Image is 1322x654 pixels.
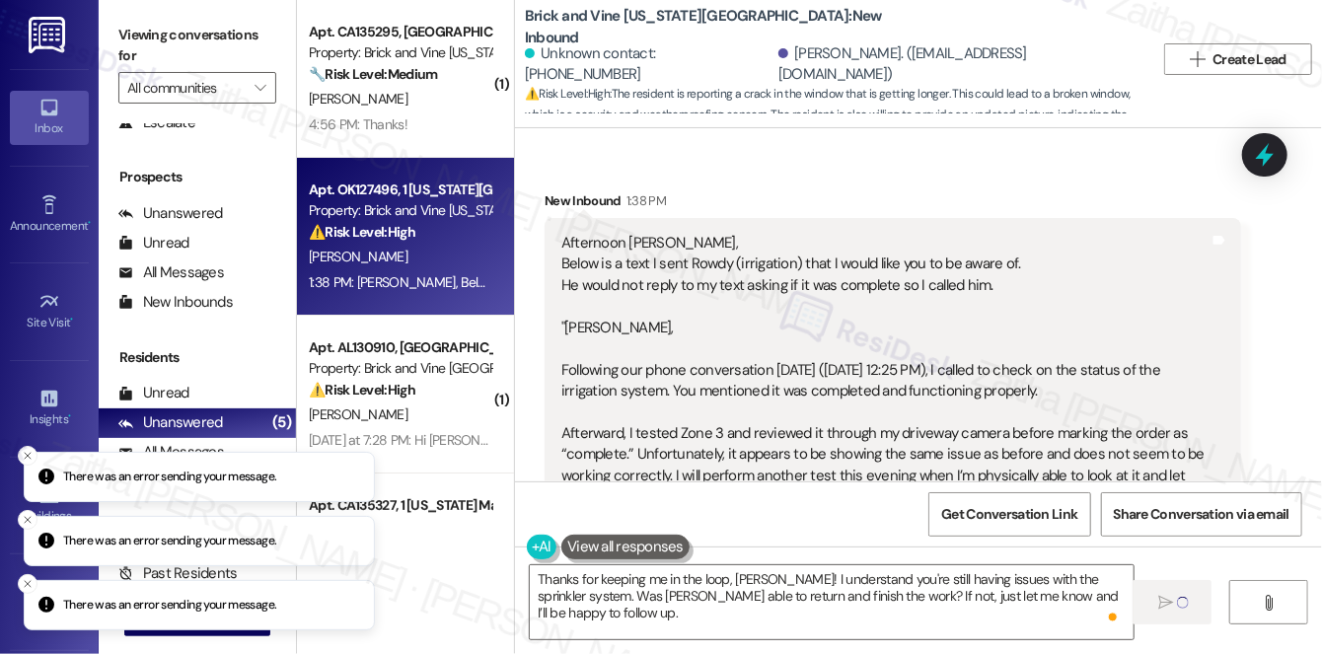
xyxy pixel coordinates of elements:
[309,405,407,423] span: [PERSON_NAME]
[10,478,89,532] a: Buildings
[68,409,71,423] span: •
[309,337,491,358] div: Apt. AL130910, [GEOGRAPHIC_DATA]
[10,91,89,144] a: Inbox
[118,233,189,254] div: Unread
[118,203,223,224] div: Unanswered
[118,112,195,133] div: Escalate
[10,382,89,435] a: Insights •
[99,347,296,368] div: Residents
[1213,49,1286,70] span: Create Lead
[309,90,407,108] span: [PERSON_NAME]
[530,565,1134,639] textarea: To enrich screen reader interactions, please activate Accessibility in Grammarly extension settings
[63,469,277,486] p: There was an error sending your message.
[118,20,276,72] label: Viewing conversations for
[309,22,491,42] div: Apt. CA135295, [GEOGRAPHIC_DATA][US_STATE]
[309,180,491,200] div: Apt. OK127496, 1 [US_STATE][GEOGRAPHIC_DATA]
[1190,51,1205,67] i: 
[127,72,245,104] input: All communities
[71,313,74,327] span: •
[525,43,773,86] div: Unknown contact: [PHONE_NUMBER]
[1158,595,1173,611] i: 
[525,84,1154,147] span: : The resident is reporting a crack in the window that is getting longer. This could lead to a br...
[267,407,296,438] div: (5)
[88,216,91,230] span: •
[18,510,37,530] button: Close toast
[309,248,407,265] span: [PERSON_NAME]
[1114,504,1289,525] span: Share Conversation via email
[309,495,491,516] div: Apt. CA135327, 1 [US_STATE] Market
[309,42,491,63] div: Property: Brick and Vine [US_STATE]
[928,492,1090,537] button: Get Conversation Link
[10,576,89,629] a: Leads
[622,190,666,211] div: 1:38 PM
[63,597,277,615] p: There was an error sending your message.
[10,285,89,338] a: Site Visit •
[525,86,610,102] strong: ⚠️ Risk Level: High
[29,17,69,53] img: ResiDesk Logo
[18,574,37,594] button: Close toast
[309,115,407,133] div: 4:56 PM: Thanks!
[255,80,265,96] i: 
[118,383,189,403] div: Unread
[18,446,37,466] button: Close toast
[309,358,491,379] div: Property: Brick and Vine [GEOGRAPHIC_DATA]
[1164,43,1312,75] button: Create Lead
[1261,595,1276,611] i: 
[99,167,296,187] div: Prospects
[118,412,223,433] div: Unanswered
[309,223,415,241] strong: ⚠️ Risk Level: High
[118,292,233,313] div: New Inbounds
[545,190,1241,218] div: New Inbound
[309,65,437,83] strong: 🔧 Risk Level: Medium
[941,504,1077,525] span: Get Conversation Link
[63,533,277,550] p: There was an error sending your message.
[1101,492,1302,537] button: Share Conversation via email
[309,381,415,399] strong: ⚠️ Risk Level: High
[118,262,224,283] div: All Messages
[525,6,919,48] b: Brick and Vine [US_STATE][GEOGRAPHIC_DATA]: New Inbound
[778,43,1139,86] div: [PERSON_NAME]. ([EMAIL_ADDRESS][DOMAIN_NAME])
[309,200,491,221] div: Property: Brick and Vine [US_STATE][GEOGRAPHIC_DATA]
